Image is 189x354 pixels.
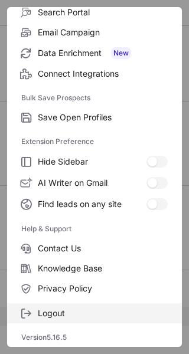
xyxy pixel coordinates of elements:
[38,308,168,319] span: Logout
[38,263,168,274] span: Knowledge Base
[38,199,146,209] span: Find leads on any site
[7,278,182,299] label: Privacy Policy
[21,88,168,107] label: Bulk Save Prospects
[7,172,182,194] label: AI Writer on Gmail
[38,243,168,254] span: Contact Us
[38,178,146,188] span: AI Writer on Gmail
[38,27,168,38] span: Email Campaign
[7,64,182,84] label: Connect Integrations
[7,2,182,22] label: Search Portal
[38,47,168,59] span: Data Enrichment
[21,132,168,151] label: Extension Preference
[21,219,168,238] label: Help & Support
[7,42,182,64] label: Data Enrichment New
[7,328,182,347] div: Version 5.16.5
[7,107,182,127] label: Save Open Profiles
[111,47,131,59] span: New
[7,151,182,172] label: Hide Sidebar
[7,303,182,323] label: Logout
[38,112,168,123] span: Save Open Profiles
[38,283,168,294] span: Privacy Policy
[38,156,146,167] span: Hide Sidebar
[7,258,182,278] label: Knowledge Base
[38,7,168,18] span: Search Portal
[7,238,182,258] label: Contact Us
[38,68,168,79] span: Connect Integrations
[7,194,182,215] label: Find leads on any site
[7,22,182,42] label: Email Campaign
